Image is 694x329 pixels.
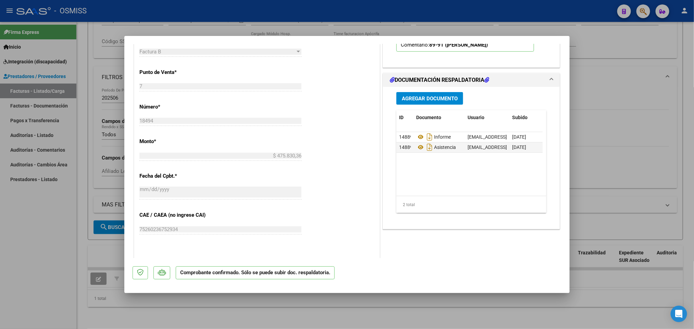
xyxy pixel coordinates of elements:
[396,110,413,125] datatable-header-cell: ID
[396,92,463,105] button: Agregar Documento
[425,131,434,142] i: Descargar documento
[139,211,210,219] p: CAE / CAEA (no ingrese CAI)
[399,144,416,150] span: 148899
[416,144,456,150] span: Asistencia
[425,142,434,153] i: Descargar documento
[416,115,441,120] span: Documento
[468,115,484,120] span: Usuario
[468,134,584,140] span: [EMAIL_ADDRESS][DOMAIN_NAME] - [PERSON_NAME]
[468,144,584,150] span: [EMAIL_ADDRESS][DOMAIN_NAME] - [PERSON_NAME]
[139,68,210,76] p: Punto de Venta
[512,134,526,140] span: [DATE]
[383,87,560,229] div: DOCUMENTACIÓN RESPALDATORIA
[396,196,546,213] div: 2 total
[416,134,451,140] span: Informe
[399,115,404,120] span: ID
[512,144,526,150] span: [DATE]
[139,49,161,55] span: Factura B
[509,110,544,125] datatable-header-cell: Subido
[176,266,335,280] p: Comprobante confirmado. Sólo se puede subir doc. respaldatoria.
[413,110,465,125] datatable-header-cell: Documento
[401,42,488,48] span: Comentario:
[139,172,210,180] p: Fecha del Cpbt.
[402,96,458,102] span: Agregar Documento
[399,134,416,140] span: 148898
[429,42,488,48] strong: 89-91 ([PERSON_NAME])
[671,306,687,322] div: Open Intercom Messenger
[139,138,210,145] p: Monto
[465,110,509,125] datatable-header-cell: Usuario
[512,115,528,120] span: Subido
[401,4,488,48] span: CUIL: Nombre y Apellido: Período Desde: Período Hasta: Admite Dependencia:
[390,76,489,84] h1: DOCUMENTACIÓN RESPALDATORIA
[139,103,210,111] p: Número
[383,73,560,87] mat-expansion-panel-header: DOCUMENTACIÓN RESPALDATORIA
